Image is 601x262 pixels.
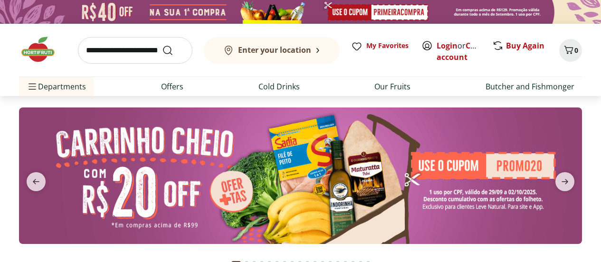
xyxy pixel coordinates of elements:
button: Enter your location [204,37,340,64]
a: My Favorites [351,41,410,60]
button: Submit Search [162,45,185,56]
a: Create account [437,40,490,62]
font: or [458,40,466,51]
a: Offers [161,81,183,92]
font: 0 [574,46,578,55]
button: Menu [27,75,38,98]
a: Butcher and Fishmonger [486,81,574,92]
font: Departments [38,81,86,92]
a: Cold Drinks [258,81,300,92]
button: previous [19,172,53,191]
a: Login [437,40,458,51]
font: My Favorites [366,41,409,50]
img: Fruit and vegetables [19,35,67,64]
input: search [78,37,192,64]
button: Cart [559,39,582,62]
button: next [548,172,582,191]
a: Buy Again [506,40,544,51]
font: Enter your location [238,45,311,55]
a: Our Fruits [374,81,410,92]
img: coupon [19,107,582,244]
